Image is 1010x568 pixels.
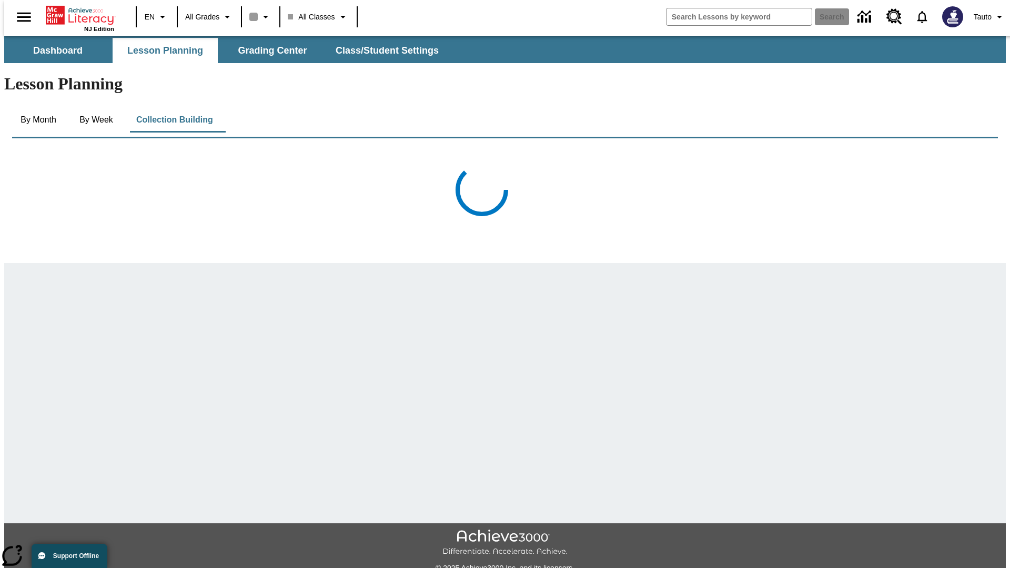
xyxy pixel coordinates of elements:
[851,3,880,32] a: Data Center
[12,107,65,133] button: By Month
[4,38,448,63] div: SubNavbar
[53,552,99,560] span: Support Offline
[5,38,110,63] button: Dashboard
[33,45,83,57] span: Dashboard
[46,4,114,32] div: Home
[220,38,325,63] button: Grading Center
[880,3,908,31] a: Resource Center, Will open in new tab
[127,45,203,57] span: Lesson Planning
[8,2,39,33] button: Open side menu
[936,3,969,31] button: Select a new avatar
[140,7,174,26] button: Language: EN, Select a language
[113,38,218,63] button: Lesson Planning
[145,12,155,23] span: EN
[942,6,963,27] img: Avatar
[969,7,1010,26] button: Profile/Settings
[327,38,447,63] button: Class/Student Settings
[666,8,812,25] input: search field
[128,107,221,133] button: Collection Building
[32,544,107,568] button: Support Offline
[4,36,1006,63] div: SubNavbar
[181,7,238,26] button: Grade: All Grades, Select a grade
[46,5,114,26] a: Home
[185,12,219,23] span: All Grades
[84,26,114,32] span: NJ Edition
[4,74,1006,94] h1: Lesson Planning
[336,45,439,57] span: Class/Student Settings
[908,3,936,31] a: Notifications
[70,107,123,133] button: By Week
[974,12,992,23] span: Tauto
[288,12,335,23] span: All Classes
[284,7,353,26] button: Class: All Classes, Select your class
[238,45,307,57] span: Grading Center
[442,530,568,556] img: Achieve3000 Differentiate Accelerate Achieve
